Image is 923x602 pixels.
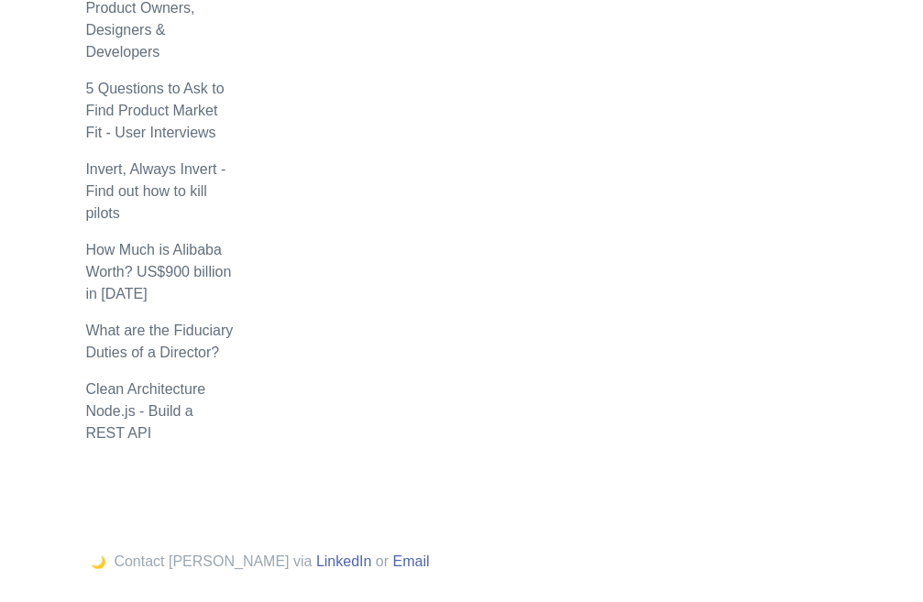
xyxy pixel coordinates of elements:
a: Invert, Always Invert - Find out how to kill pilots [85,161,225,221]
a: 5 Questions to Ask to Find Product Market Fit - User Interviews [85,81,224,140]
span: or [376,553,389,569]
a: What are the Fiduciary Duties of a Director? [85,323,233,360]
a: Email [393,553,430,569]
a: How Much is Alibaba Worth? US$900 billion in [DATE] [85,242,231,301]
a: LinkedIn [316,553,372,569]
span: Contact [PERSON_NAME] via [114,553,312,569]
button: 🌙 [85,554,112,570]
a: Clean Architecture Node.js - Build a REST API [85,381,205,441]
